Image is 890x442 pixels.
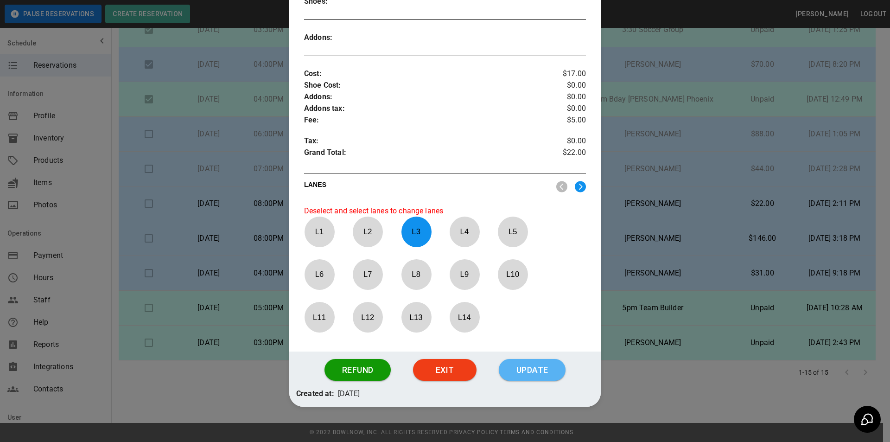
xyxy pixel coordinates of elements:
[575,181,586,192] img: right.svg
[304,221,335,243] p: L 1
[449,306,480,328] p: L 14
[497,263,528,285] p: L 10
[304,80,539,91] p: Shoe Cost :
[401,306,432,328] p: L 13
[304,180,549,193] p: LANES
[449,263,480,285] p: L 9
[497,221,528,243] p: L 5
[352,221,383,243] p: L 2
[539,68,586,80] p: $17.00
[304,147,539,161] p: Grand Total :
[539,147,586,161] p: $22.00
[413,359,477,381] button: Exit
[304,103,539,115] p: Addons tax :
[401,263,432,285] p: L 8
[296,388,334,400] p: Created at:
[539,80,586,91] p: $0.00
[556,181,567,192] img: nav_left.svg
[304,263,335,285] p: L 6
[304,91,539,103] p: Addons :
[304,306,335,328] p: L 11
[449,221,480,243] p: L 4
[352,306,383,328] p: L 12
[499,359,566,381] button: Update
[352,263,383,285] p: L 7
[338,388,360,400] p: [DATE]
[401,221,432,243] p: L 3
[539,91,586,103] p: $0.00
[304,205,586,217] p: Deselect and select lanes to change lanes
[539,115,586,126] p: $5.00
[539,103,586,115] p: $0.00
[304,32,375,44] p: Addons :
[324,359,391,381] button: Refund
[304,115,539,126] p: Fee :
[304,135,539,147] p: Tax :
[304,68,539,80] p: Cost :
[539,135,586,147] p: $0.00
